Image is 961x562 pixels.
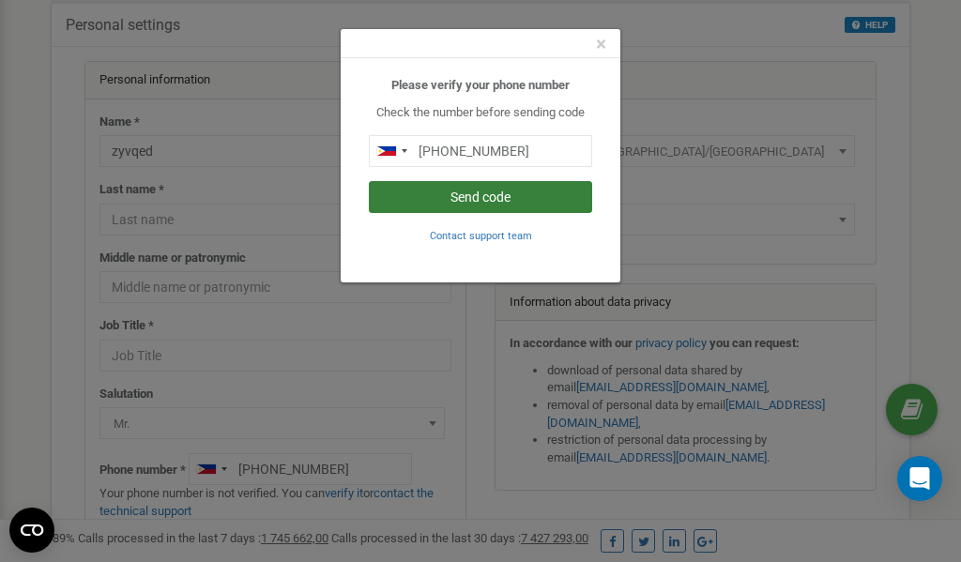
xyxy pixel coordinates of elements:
b: Please verify your phone number [391,78,570,92]
p: Check the number before sending code [369,104,592,122]
button: Send code [369,181,592,213]
a: Contact support team [430,228,532,242]
button: Open CMP widget [9,508,54,553]
div: Telephone country code [370,136,413,166]
div: Open Intercom Messenger [897,456,942,501]
button: Close [596,35,606,54]
input: 0905 123 4567 [369,135,592,167]
span: × [596,33,606,55]
small: Contact support team [430,230,532,242]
